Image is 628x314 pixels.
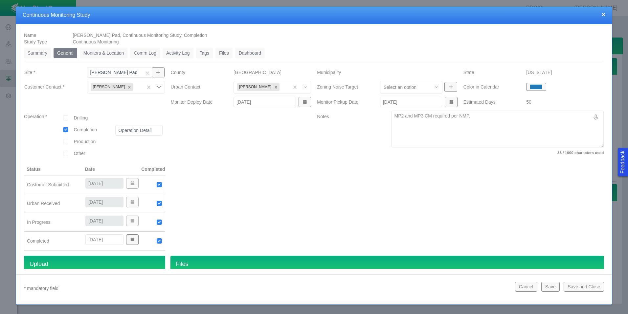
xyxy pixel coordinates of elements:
[445,97,457,107] button: Show Date Picker
[215,48,233,58] a: Files
[27,182,69,187] span: Customer Submitted
[24,114,47,119] span: Operation *
[526,96,604,108] div: 50
[24,284,510,293] p: * mandatory field
[170,256,604,273] h4: Files
[458,96,521,108] label: Estimated Days
[312,96,374,108] label: Monitor Pickup Date
[91,83,126,91] div: [PERSON_NAME]
[54,48,77,58] a: General
[391,111,604,147] textarea: MP2 and MP3 CM required per NMP.
[24,48,51,58] a: Summary
[458,81,521,93] label: Color in Calendar
[272,83,280,91] div: Remove Gareth Svanda
[74,151,85,156] span: Other
[515,282,537,292] button: Cancel
[23,12,605,19] h4: Continuous Monitoring Study
[24,33,36,38] span: Name
[156,238,162,244] img: UrbanGroupSolutionsTheme$USG_Images$checked.png
[299,97,311,107] button: Show Date Picker
[80,48,128,58] a: Monitors & Location
[166,81,228,93] label: Urban Contact
[234,66,311,78] div: [GEOGRAPHIC_DATA]
[458,66,521,78] label: State
[24,39,47,44] span: Study Type
[27,238,49,244] span: Completed
[166,66,228,78] label: County
[73,33,207,38] span: [PERSON_NAME] Pad, Continuous Monitoring Study, Completion
[156,182,162,188] img: UrbanGroupSolutionsTheme$USG_Images$checked.png
[541,282,560,292] button: Save
[391,150,604,156] label: 33 / 1000 characters used
[19,66,82,78] label: Site *
[74,139,96,144] span: Production
[196,48,213,58] a: Tags
[163,48,193,58] a: Activity Log
[73,39,119,44] span: Continuous Monitoring
[85,167,95,172] span: Date
[601,11,605,18] button: close
[74,115,88,120] span: Drilling
[564,282,604,292] button: Save and Close
[27,201,60,206] span: Urban Received
[74,127,97,132] span: Completion
[24,256,165,273] h4: Upload
[126,83,133,91] div: Remove Gareth Svanda
[380,97,442,107] input: m/d/yyyy
[312,81,374,93] label: Zoning Noise Target
[130,48,160,58] a: Comm Log
[115,125,162,136] input: Operation Detail
[141,166,165,172] span: Completed
[19,81,82,93] label: Customer Contact *
[312,66,374,78] label: Municipality
[156,219,162,225] img: UrbanGroupSolutionsTheme$USG_Images$checked.png
[156,200,162,206] img: UrbanGroupSolutionsTheme$USG_Images$checked.png
[143,70,152,76] button: Clear selection
[235,48,265,58] a: Dashboard
[27,167,41,172] span: Status
[234,97,296,107] input: m/d/yyyy
[237,83,272,91] div: [PERSON_NAME]
[126,234,139,245] button: Show Date Picker
[166,96,228,108] label: Monitor Deploy Date
[85,234,123,245] input: m/d/yyyy
[312,111,386,157] label: Notes
[526,66,604,78] div: [US_STATE]
[27,220,51,225] span: In Progress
